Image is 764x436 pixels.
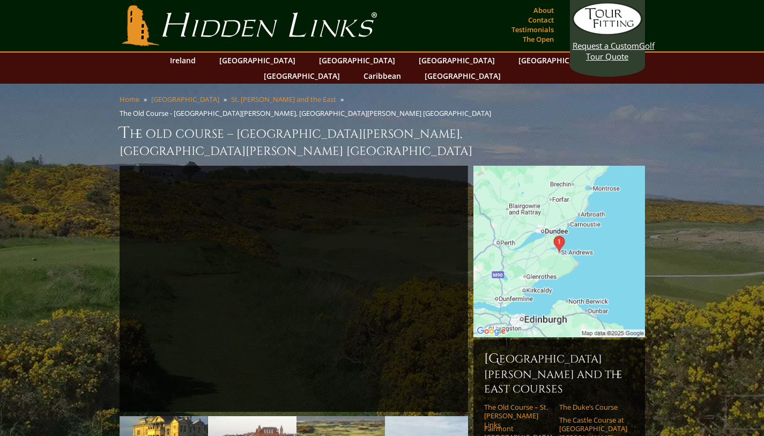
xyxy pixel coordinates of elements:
a: About [531,3,557,18]
a: Contact [525,12,557,27]
a: St. [PERSON_NAME] and the East [231,94,336,104]
li: The Old Course - [GEOGRAPHIC_DATA][PERSON_NAME], [GEOGRAPHIC_DATA][PERSON_NAME] [GEOGRAPHIC_DATA] [120,108,495,118]
h1: The Old Course – [GEOGRAPHIC_DATA][PERSON_NAME], [GEOGRAPHIC_DATA][PERSON_NAME] [GEOGRAPHIC_DATA] [120,122,645,159]
a: [GEOGRAPHIC_DATA] [513,53,600,68]
a: The Old Course – St. [PERSON_NAME] Links [484,403,552,429]
a: [GEOGRAPHIC_DATA] [258,68,345,84]
a: [GEOGRAPHIC_DATA] [214,53,301,68]
a: The Duke’s Course [559,403,627,411]
a: Testimonials [509,22,557,37]
a: [GEOGRAPHIC_DATA] [413,53,500,68]
span: Request a Custom [573,40,639,51]
h6: [GEOGRAPHIC_DATA][PERSON_NAME] and the East Courses [484,350,634,396]
a: [GEOGRAPHIC_DATA] [419,68,506,84]
img: Google Map of St Andrews Links, St Andrews, United Kingdom [473,166,645,337]
a: Caribbean [358,68,406,84]
a: [GEOGRAPHIC_DATA] [314,53,400,68]
a: Home [120,94,139,104]
a: Ireland [165,53,201,68]
a: [GEOGRAPHIC_DATA] [151,94,219,104]
a: Request a CustomGolf Tour Quote [573,3,642,62]
a: The Open [520,32,557,47]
